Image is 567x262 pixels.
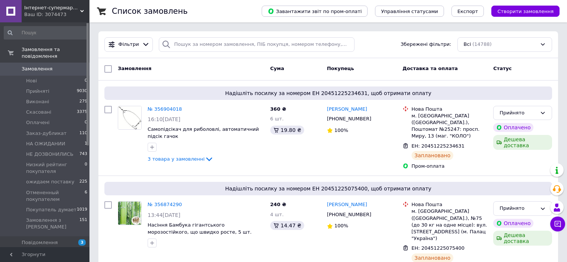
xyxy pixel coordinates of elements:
span: Виконані [26,98,49,105]
span: ЕН: 20451225075400 [412,245,464,251]
img: Фото товару [118,106,141,129]
span: (14788) [472,41,492,47]
span: Замовлення [118,66,151,71]
span: Прийняті [26,88,49,95]
span: Низкий рейтинг покупателя [26,161,85,175]
span: Управління статусами [381,9,438,14]
span: 6 шт. [270,116,284,121]
span: 0 [85,119,87,126]
span: Інтернет-супермаркет VillMart [24,4,80,11]
div: Ваш ID: 3074473 [24,11,89,18]
span: 240 ₴ [270,202,286,207]
span: 3 товара у замовленні [148,156,205,162]
span: НЕ ДОЗВОНИЛИСЬ [26,151,73,158]
span: Скасовані [26,109,51,116]
span: 0 [85,161,87,175]
span: Замовлення з [PERSON_NAME] [26,217,79,230]
span: Надішліть посилку за номером ЕН 20451225234631, щоб отримати оплату [107,89,549,97]
input: Пошук [4,26,88,40]
span: Оплачені [26,119,50,126]
button: Завантажити звіт по пром-оплаті [262,6,368,17]
div: Прийнято [500,205,537,212]
span: 100% [334,223,348,228]
button: Управління статусами [375,6,444,17]
span: Створити замовлення [497,9,554,14]
span: Збережені фільтри: [401,41,451,48]
span: 100% [334,127,348,133]
a: Насіння Бамбука гігантського морозостійкого, що швидко росте, 5 шт. [148,222,252,235]
span: ожидаем поставку [26,179,74,185]
div: Заплановано [412,151,454,160]
span: 13:44[DATE] [148,212,180,218]
div: Дешева доставка [493,231,552,246]
span: 225 [79,179,87,185]
span: Покупець [327,66,354,71]
div: [PHONE_NUMBER] [325,114,373,124]
div: Дешева доставка [493,135,552,150]
div: м. [GEOGRAPHIC_DATA] ([GEOGRAPHIC_DATA].), Поштомат №25247: просп. Миру, 13 (маг. "КОЛО") [412,113,487,140]
span: Фільтри [119,41,139,48]
span: Замовлення [22,66,53,72]
span: 3375 [77,109,87,116]
div: Оплачено [493,219,533,228]
span: ЕН: 20451225234631 [412,143,464,149]
button: Експорт [451,6,484,17]
span: 151 [79,217,87,230]
span: Всі [464,41,471,48]
span: 1019 [77,206,87,213]
span: 3 [78,239,86,246]
a: Фото товару [118,201,142,225]
div: Прийнято [500,109,537,117]
a: Самопідсікач для риболовлі, автоматичний підсік гачок [148,126,259,139]
span: 4 шт. [270,212,284,217]
span: Експорт [457,9,478,14]
a: Створити замовлення [484,8,560,14]
span: Доставка та оплата [403,66,458,71]
div: Пром-оплата [412,163,487,170]
span: 16:10[DATE] [148,116,180,122]
span: Статус [493,66,512,71]
span: Повідомлення [22,239,58,246]
span: 0 [85,78,87,84]
span: Надішліть посилку за номером ЕН 20451225075400, щоб отримати оплату [107,185,549,192]
div: [PHONE_NUMBER] [325,210,373,220]
button: Створити замовлення [491,6,560,17]
span: Отмененный покупателем [26,189,85,203]
span: 6 [85,189,87,203]
div: Нова Пошта [412,201,487,208]
a: [PERSON_NAME] [327,106,367,113]
span: Нові [26,78,37,84]
input: Пошук за номером замовлення, ПІБ покупця, номером телефону, Email, номером накладної [159,37,355,52]
span: Покупатель думает [26,206,76,213]
a: № 356904018 [148,106,182,112]
span: 9030 [77,88,87,95]
span: Заказ-дубликат [26,130,67,137]
a: Фото товару [118,106,142,130]
a: [PERSON_NAME] [327,201,367,208]
div: 19.80 ₴ [270,126,304,135]
img: Фото товару [118,202,141,225]
a: № 356874290 [148,202,182,207]
button: Чат з покупцем [550,217,565,231]
span: 110 [79,130,87,137]
span: Завантажити звіт по пром-оплаті [268,8,362,15]
a: 3 товара у замовленні [148,156,214,162]
div: Оплачено [493,123,533,132]
span: Cума [270,66,284,71]
span: 743 [79,151,87,158]
span: 1 [85,141,87,147]
span: Замовлення та повідомлення [22,46,89,60]
div: м. [GEOGRAPHIC_DATA] ([GEOGRAPHIC_DATA].), №75 (до 30 кг на одне місце): вул. [STREET_ADDRESS] (м... [412,208,487,242]
div: 14.47 ₴ [270,221,304,230]
span: 279 [79,98,87,105]
h1: Список замовлень [112,7,188,16]
span: НА ОЖИДАНИИ [26,141,65,147]
span: 360 ₴ [270,106,286,112]
div: Нова Пошта [412,106,487,113]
